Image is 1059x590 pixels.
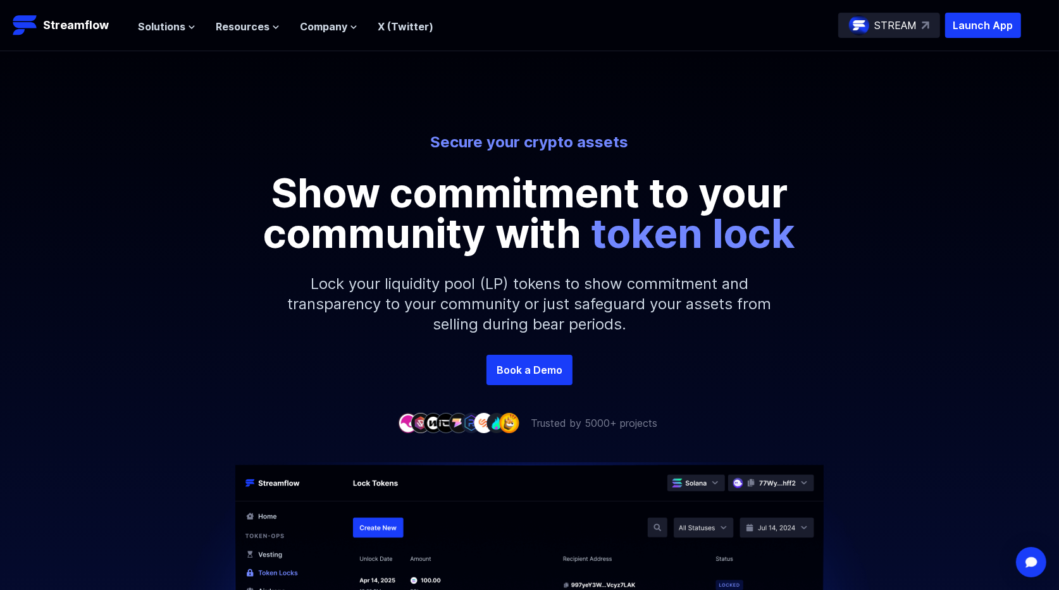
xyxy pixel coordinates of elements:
p: Lock your liquidity pool (LP) tokens to show commitment and transparency to your community or jus... [257,254,802,355]
img: streamflow-logo-circle.png [849,15,869,35]
p: Secure your crypto assets [179,132,880,152]
img: company-9 [499,413,519,433]
p: Show commitment to your community with [245,173,814,254]
img: company-4 [436,413,456,433]
button: Resources [216,19,280,34]
div: Open Intercom Messenger [1016,547,1046,577]
button: Launch App [945,13,1021,38]
button: Solutions [138,19,195,34]
p: Streamflow [43,16,109,34]
a: Book a Demo [486,355,573,385]
img: company-8 [486,413,507,433]
img: top-right-arrow.svg [922,22,929,29]
a: Streamflow [13,13,125,38]
img: company-1 [398,413,418,433]
img: company-3 [423,413,443,433]
span: Resources [216,19,269,34]
img: Streamflow Logo [13,13,38,38]
img: company-6 [461,413,481,433]
span: Solutions [138,19,185,34]
img: company-5 [449,413,469,433]
span: Company [300,19,347,34]
img: company-2 [411,413,431,433]
img: company-7 [474,413,494,433]
p: STREAM [874,18,917,33]
p: Trusted by 5000+ projects [531,415,657,431]
a: STREAM [838,13,940,38]
button: Company [300,19,357,34]
span: token lock [591,209,796,257]
a: X (Twitter) [378,20,433,33]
